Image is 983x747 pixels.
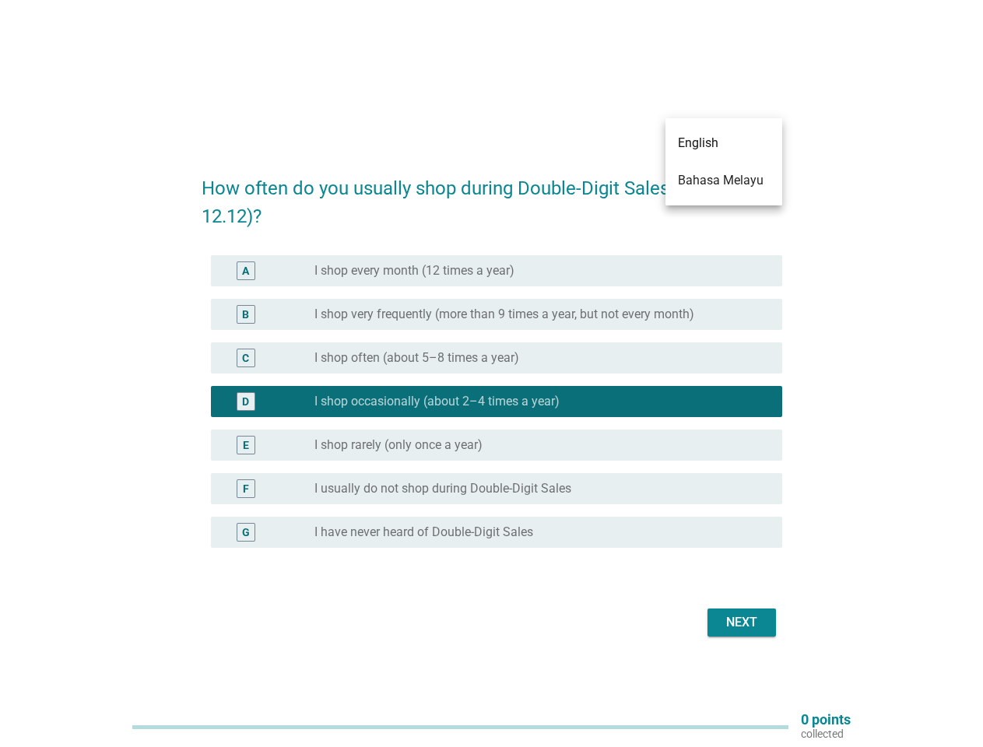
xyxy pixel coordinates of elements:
[243,481,249,497] div: F
[242,350,249,366] div: C
[314,481,571,496] label: I usually do not shop during Double-Digit Sales
[314,394,560,409] label: I shop occasionally (about 2–4 times a year)
[202,159,782,230] h2: How often do you usually shop during Double-Digit Sales (e.g., 11.11, 12.12)?
[720,613,764,632] div: Next
[314,524,533,540] label: I have never heard of Double-Digit Sales
[314,350,519,366] label: I shop often (about 5–8 times a year)
[801,727,851,741] p: collected
[314,307,694,322] label: I shop very frequently (more than 9 times a year, but not every month)
[242,263,249,279] div: A
[764,121,782,140] i: arrow_drop_down
[242,524,250,541] div: G
[314,263,514,279] label: I shop every month (12 times a year)
[707,608,776,637] button: Next
[801,713,851,727] p: 0 points
[243,437,249,454] div: E
[314,437,483,453] label: I shop rarely (only once a year)
[665,124,706,138] div: English
[242,394,249,410] div: D
[242,307,249,323] div: B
